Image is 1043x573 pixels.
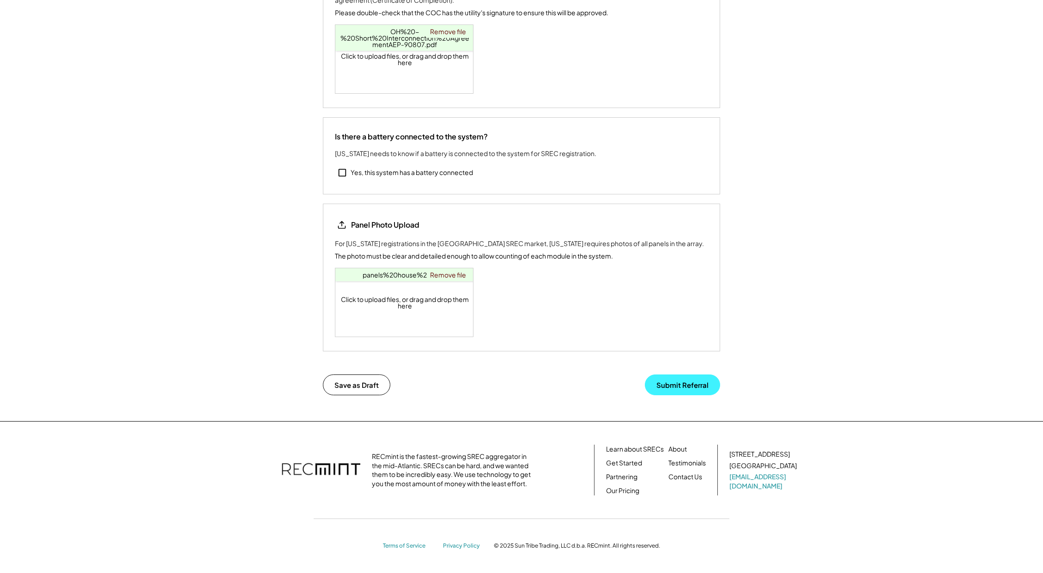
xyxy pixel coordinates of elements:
a: OH%20-%20Short%20Interconnection%20AgreementAEP-90807.pdf [340,27,469,48]
div: Panel Photo Upload [351,220,419,230]
div: The photo must be clear and detailed enough to allow counting of each module in the system. [335,251,613,261]
a: Privacy Policy [443,542,485,550]
button: Submit Referral [645,374,720,395]
a: Remove file [427,268,469,281]
div: [GEOGRAPHIC_DATA] [729,461,797,470]
img: recmint-logotype%403x.png [282,454,360,486]
a: Terms of Service [383,542,434,550]
div: RECmint is the fastest-growing SREC aggregator in the mid-Atlantic. SRECs can be hard, and we wan... [372,452,536,488]
div: Yes, this system has a battery connected [351,168,473,177]
div: Please double-check that the COC has the utility's signature to ensure this will be approved. [335,8,608,18]
div: [STREET_ADDRESS] [729,450,790,459]
div: Is there a battery connected to the system? [335,132,488,142]
a: Our Pricing [606,486,639,495]
div: For [US_STATE] registrations in the [GEOGRAPHIC_DATA] SREC market, [US_STATE] requires photos of ... [335,239,704,248]
a: [EMAIL_ADDRESS][DOMAIN_NAME] [729,472,799,490]
div: [US_STATE] needs to know if a battery is connected to the system for SREC registration. [335,149,596,158]
a: Remove file [427,25,469,38]
button: Save as Draft [323,374,390,395]
a: Partnering [606,472,637,482]
a: Get Started [606,458,642,468]
a: panels%20house%203.jpg [363,271,447,279]
div: Click to upload files, or drag and drop them here [335,25,474,93]
a: Testimonials [668,458,706,468]
a: Contact Us [668,472,702,482]
div: Click to upload files, or drag and drop them here [335,268,474,337]
div: © 2025 Sun Tribe Trading, LLC d.b.a. RECmint. All rights reserved. [494,542,660,549]
a: Learn about SRECs [606,445,664,454]
a: About [668,445,687,454]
